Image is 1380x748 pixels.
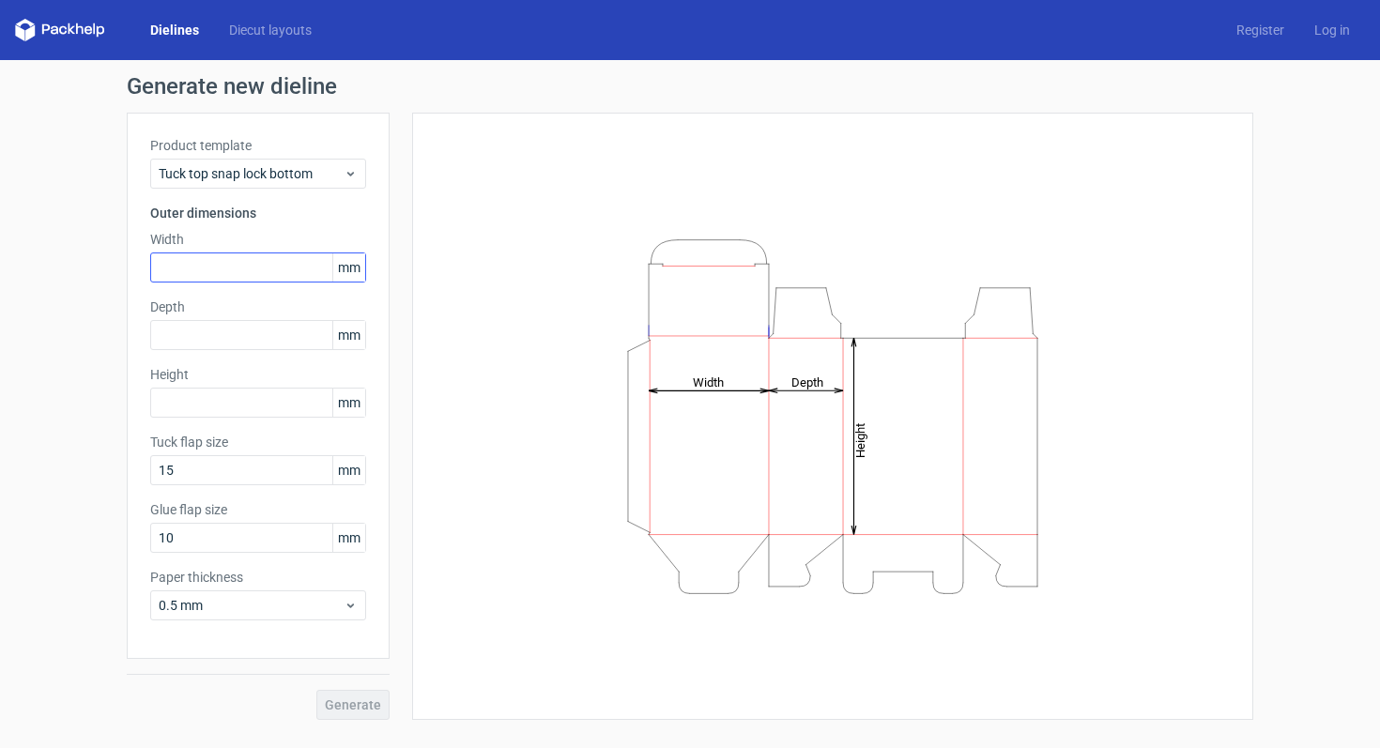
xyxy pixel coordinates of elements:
[150,230,366,249] label: Width
[693,374,724,389] tspan: Width
[1221,21,1299,39] a: Register
[150,204,366,222] h3: Outer dimensions
[214,21,327,39] a: Diecut layouts
[332,524,365,552] span: mm
[332,456,365,484] span: mm
[853,422,867,457] tspan: Height
[332,321,365,349] span: mm
[791,374,823,389] tspan: Depth
[127,75,1253,98] h1: Generate new dieline
[135,21,214,39] a: Dielines
[150,500,366,519] label: Glue flap size
[150,136,366,155] label: Product template
[159,596,344,615] span: 0.5 mm
[1299,21,1365,39] a: Log in
[150,433,366,451] label: Tuck flap size
[150,568,366,587] label: Paper thickness
[159,164,344,183] span: Tuck top snap lock bottom
[332,389,365,417] span: mm
[150,298,366,316] label: Depth
[332,253,365,282] span: mm
[150,365,366,384] label: Height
